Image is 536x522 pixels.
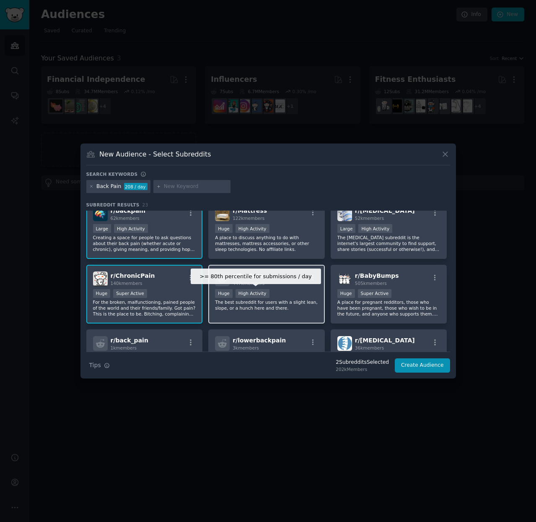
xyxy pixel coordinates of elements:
[93,299,196,317] p: For the broken, malfunctioning, pained people of the world and their friends/family. Got pain? Th...
[337,289,355,298] div: Huge
[355,207,415,214] span: r/ [MEDICAL_DATA]
[111,216,140,221] span: 62k members
[99,150,211,159] h3: New Audience - Select Subreddits
[233,216,264,221] span: 122k members
[236,289,269,298] div: High Activity
[395,358,450,373] button: Create Audience
[233,272,263,279] span: r/ Posture
[89,361,101,370] span: Tips
[114,224,148,233] div: High Activity
[337,336,352,351] img: scoliosis
[93,206,108,221] img: backpain
[142,202,148,207] span: 23
[164,183,228,191] input: New Keyword
[337,299,440,317] p: A place for pregnant redditors, those who have been pregnant, those who wish to be in the future,...
[337,206,352,221] img: Sciatica
[215,235,318,252] p: A place to discuss anything to do with mattresses, mattress accessories, or other sleep technolog...
[355,337,415,344] span: r/ [MEDICAL_DATA]
[233,345,259,350] span: 3k members
[113,289,147,298] div: Super Active
[233,337,286,344] span: r/ lowerbackpain
[358,289,392,298] div: Super Active
[93,235,196,252] p: Creating a space for people to ask questions about their back pain (whether acute or chronic), gi...
[111,272,155,279] span: r/ ChronicPain
[336,366,389,372] div: 202k Members
[215,289,233,298] div: Huge
[111,281,142,286] span: 140k members
[93,289,111,298] div: Huge
[111,337,148,344] span: r/ back_pain
[355,272,399,279] span: r/ BabyBumps
[358,224,392,233] div: High Activity
[215,299,318,311] p: The best subreddit for users with a slight lean, slope, or a hunch here and there.
[215,206,230,221] img: Mattress
[355,345,384,350] span: 36k members
[96,183,121,191] div: Back Pain
[336,359,389,366] div: 2 Subreddit s Selected
[233,281,264,286] span: 447k members
[124,183,148,191] div: 208 / day
[93,224,111,233] div: Large
[111,345,137,350] span: 1k members
[93,271,108,286] img: ChronicPain
[86,358,113,373] button: Tips
[355,281,387,286] span: 505k members
[233,207,267,214] span: r/ Mattress
[86,171,138,177] h3: Search keywords
[86,202,140,208] span: Subreddit Results
[337,224,356,233] div: Large
[111,207,145,214] span: r/ backpain
[355,216,384,221] span: 52k members
[337,271,352,286] img: BabyBumps
[215,224,233,233] div: Huge
[236,224,269,233] div: High Activity
[337,235,440,252] p: The [MEDICAL_DATA] subreddit is the internet's largest community to find support, share stories (...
